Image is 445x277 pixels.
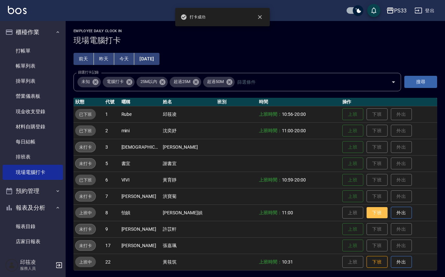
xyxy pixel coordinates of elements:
h2: Employee Daily Clock In [74,29,437,33]
div: 未知 [77,77,101,87]
img: Person [5,259,18,272]
td: 書宜 [120,155,161,172]
span: 11:00 [282,128,293,133]
td: 8 [104,204,119,221]
a: 每日結帳 [3,134,63,149]
td: [PERSON_NAME]媜 [161,204,215,221]
th: 時間 [257,98,341,106]
th: 暱稱 [120,98,161,106]
a: 報表目錄 [3,219,63,234]
b: 上班時間： [259,210,282,215]
span: 未打卡 [75,144,95,151]
button: 預約管理 [3,182,63,200]
button: 上班 [342,108,363,120]
button: 報表及分析 [3,199,63,216]
td: 黃育靜 [161,172,215,188]
button: 上班 [342,174,363,186]
button: 上班 [342,190,363,202]
th: 狀態 [74,98,104,106]
th: 操作 [341,98,437,106]
span: 打卡成功 [180,14,205,20]
span: 未知 [77,78,94,85]
th: 姓名 [161,98,215,106]
span: 已下班 [75,127,96,134]
td: 6 [104,172,119,188]
span: 上班中 [75,209,96,216]
td: 洪寶菊 [161,188,215,204]
button: 下班 [367,207,388,219]
td: 張嘉珮 [161,237,215,254]
a: 店家日報表 [3,234,63,249]
b: 上班時間： [259,112,282,117]
span: 已下班 [75,111,96,118]
button: Open [388,77,399,87]
td: 怡媜 [120,204,161,221]
td: 22 [104,254,119,270]
div: PS33 [394,7,407,15]
span: 未打卡 [75,226,95,233]
span: 超過25M [170,78,194,85]
div: 25M以內 [137,77,168,87]
span: 已下班 [75,177,96,183]
td: 沈奕妤 [161,122,215,139]
button: [DATE] [134,53,159,65]
h5: 邱筱凌 [20,259,53,266]
button: 上班 [342,125,363,137]
td: 7 [104,188,119,204]
td: 黃筱筑 [161,254,215,270]
button: 前天 [74,53,94,65]
button: 上班 [342,158,363,170]
a: 打帳單 [3,43,63,58]
td: 邱筱凌 [161,106,215,122]
span: 上班中 [75,259,96,266]
td: VIVI [120,172,161,188]
span: 10:56 [282,112,293,117]
a: 營業儀表板 [3,89,63,104]
button: 外出 [391,256,412,268]
td: - [257,172,341,188]
td: 許苡軒 [161,221,215,237]
a: 掛單列表 [3,74,63,89]
td: [DEMOGRAPHIC_DATA][PERSON_NAME] [120,139,161,155]
td: [PERSON_NAME] [120,188,161,204]
b: 上班時間： [259,128,282,133]
button: 今天 [114,53,135,65]
label: 篩選打卡記錄 [78,70,99,75]
a: 現金收支登錄 [3,104,63,119]
td: 2 [104,122,119,139]
div: 電腦打卡 [103,77,135,87]
th: 班別 [216,98,257,106]
a: 排班表 [3,149,63,164]
span: 10:31 [282,259,293,265]
a: 材料自購登錄 [3,119,63,134]
div: 超過50M [203,77,235,87]
td: 5 [104,155,119,172]
button: 上班 [342,141,363,153]
span: 11:00 [282,210,293,215]
td: [PERSON_NAME] [120,237,161,254]
td: [PERSON_NAME] [120,221,161,237]
td: 17 [104,237,119,254]
button: 昨天 [94,53,114,65]
span: 未打卡 [75,193,95,200]
button: 上班 [342,223,363,235]
h3: 現場電腦打卡 [74,36,437,45]
td: [PERSON_NAME] [161,139,215,155]
span: 20:00 [294,177,306,182]
td: - [257,122,341,139]
span: 電腦打卡 [103,78,128,85]
a: 帳單列表 [3,58,63,74]
button: 外出 [391,207,412,219]
td: mini [120,122,161,139]
a: 現場電腦打卡 [3,165,63,180]
span: 超過50M [203,78,228,85]
th: 代號 [104,98,119,106]
a: 互助日報表 [3,249,63,264]
button: 搜尋 [404,76,437,88]
td: Rube [120,106,161,122]
button: 櫃檯作業 [3,24,63,41]
span: 未打卡 [75,242,95,249]
span: 25M以內 [137,78,161,85]
button: save [367,4,380,17]
span: 未打卡 [75,160,95,167]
